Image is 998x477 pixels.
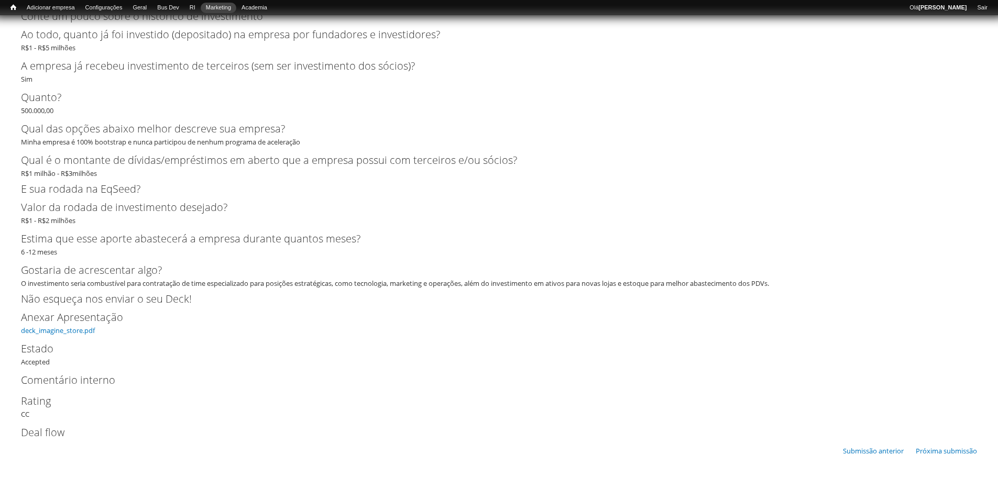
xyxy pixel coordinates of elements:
a: Adicionar empresa [21,3,80,13]
label: Estima que esse aporte abastecerá a empresa durante quantos meses? [21,231,960,247]
a: Sair [972,3,993,13]
label: Rating [21,393,960,409]
strong: [PERSON_NAME] [918,4,967,10]
label: Gostaria de acrescentar algo? [21,262,960,278]
a: Configurações [80,3,128,13]
div: 6 -12 meses [21,231,977,257]
a: Olá[PERSON_NAME] [904,3,972,13]
label: Valor da rodada de investimento desejado? [21,199,960,215]
a: Marketing [201,3,236,13]
label: Comentário interno [21,372,960,388]
label: Ao todo, quanto já foi investido (depositado) na empresa por fundadores e investidores? [21,27,960,42]
div: Accepted [21,341,977,367]
a: Bus Dev [152,3,184,13]
a: deck_imagine_store.pdf [21,326,95,335]
span: Início [10,4,16,11]
h2: Não esqueça nos enviar o seu Deck! [21,294,977,304]
label: Quanto? [21,90,960,105]
a: Academia [236,3,272,13]
a: Submissão anterior [843,446,904,456]
label: Qual das opções abaixo melhor descreve sua empresa? [21,121,960,137]
div: R$1 milhão - R$3milhões [21,152,977,179]
label: A empresa já recebeu investimento de terceiros (sem ser investimento dos sócios)? [21,58,960,74]
a: RI [184,3,201,13]
div: R$1 - R$2 milhões [21,199,977,226]
div: CC [21,393,977,419]
a: Início [5,3,21,13]
div: O investimento seria combustível para contratação de time especializado para posições estratégica... [21,278,970,289]
h2: E sua rodada na EqSeed? [21,184,977,194]
div: Sim [21,58,977,84]
h2: Conte um pouco sobre o histórico de investimento [21,11,977,21]
label: Estado [21,341,960,357]
a: Geral [127,3,152,13]
label: Anexar Apresentação [21,309,960,325]
div: 500.000,00 [21,90,977,116]
div: R$1 - R$5 milhões [21,27,977,53]
a: Próxima submissão [916,446,977,456]
label: Deal flow [21,425,960,440]
label: Qual é o montante de dívidas/empréstimos em aberto que a empresa possui com terceiros e/ou sócios? [21,152,960,168]
div: Minha empresa é 100% bootstrap e nunca participou de nenhum programa de aceleração [21,121,977,147]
